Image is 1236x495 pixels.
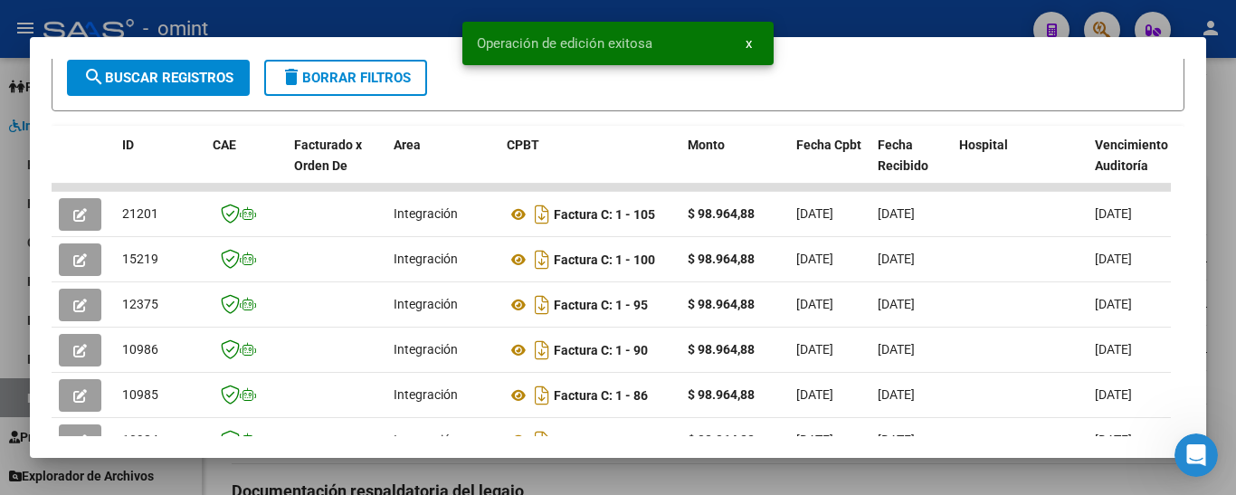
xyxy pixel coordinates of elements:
[554,433,648,448] strong: Factura C: 1 - 85
[796,297,833,311] span: [DATE]
[1095,342,1132,357] span: [DATE]
[878,342,915,357] span: [DATE]
[280,70,411,86] span: Borrar Filtros
[878,252,915,266] span: [DATE]
[870,126,952,205] datatable-header-cell: Fecha Recibido
[796,138,861,152] span: Fecha Cpbt
[1095,206,1132,221] span: [DATE]
[530,336,554,365] i: Descargar documento
[530,200,554,229] i: Descargar documento
[796,342,833,357] span: [DATE]
[731,27,766,60] button: x
[394,433,458,447] span: Integración
[122,342,158,357] span: 10986
[796,252,833,266] span: [DATE]
[680,126,789,205] datatable-header-cell: Monto
[394,252,458,266] span: Integración
[122,252,158,266] span: 15219
[1095,252,1132,266] span: [DATE]
[287,126,386,205] datatable-header-cell: Facturado x Orden De
[952,126,1088,205] datatable-header-cell: Hospital
[688,387,755,402] strong: $ 98.964,88
[878,387,915,402] span: [DATE]
[530,290,554,319] i: Descargar documento
[688,138,725,152] span: Monto
[1088,126,1169,205] datatable-header-cell: Vencimiento Auditoría
[122,206,158,221] span: 21201
[688,342,755,357] strong: $ 98.964,88
[688,297,755,311] strong: $ 98.964,88
[386,126,499,205] datatable-header-cell: Area
[688,206,755,221] strong: $ 98.964,88
[688,252,755,266] strong: $ 98.964,88
[280,66,302,88] mat-icon: delete
[959,138,1008,152] span: Hospital
[1095,138,1168,173] span: Vencimiento Auditoría
[530,381,554,410] i: Descargar documento
[394,206,458,221] span: Integración
[530,245,554,274] i: Descargar documento
[115,126,205,205] datatable-header-cell: ID
[554,207,655,222] strong: Factura C: 1 - 105
[205,126,287,205] datatable-header-cell: CAE
[1095,297,1132,311] span: [DATE]
[394,138,421,152] span: Area
[83,66,105,88] mat-icon: search
[294,138,362,173] span: Facturado x Orden De
[746,35,752,52] span: x
[878,433,915,447] span: [DATE]
[122,297,158,311] span: 12375
[507,138,539,152] span: CPBT
[122,433,158,447] span: 10984
[554,298,648,312] strong: Factura C: 1 - 95
[796,206,833,221] span: [DATE]
[688,433,755,447] strong: $ 98.964,88
[499,126,680,205] datatable-header-cell: CPBT
[83,70,233,86] span: Buscar Registros
[394,297,458,311] span: Integración
[122,387,158,402] span: 10985
[554,252,655,267] strong: Factura C: 1 - 100
[213,138,236,152] span: CAE
[394,342,458,357] span: Integración
[878,297,915,311] span: [DATE]
[796,433,833,447] span: [DATE]
[67,60,250,96] button: Buscar Registros
[554,388,648,403] strong: Factura C: 1 - 86
[878,138,928,173] span: Fecha Recibido
[796,387,833,402] span: [DATE]
[554,343,648,357] strong: Factura C: 1 - 90
[789,126,870,205] datatable-header-cell: Fecha Cpbt
[264,60,427,96] button: Borrar Filtros
[878,206,915,221] span: [DATE]
[530,426,554,455] i: Descargar documento
[394,387,458,402] span: Integración
[122,138,134,152] span: ID
[1095,387,1132,402] span: [DATE]
[1174,433,1218,477] iframe: Intercom live chat
[1095,433,1132,447] span: [DATE]
[477,34,652,52] span: Operación de edición exitosa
